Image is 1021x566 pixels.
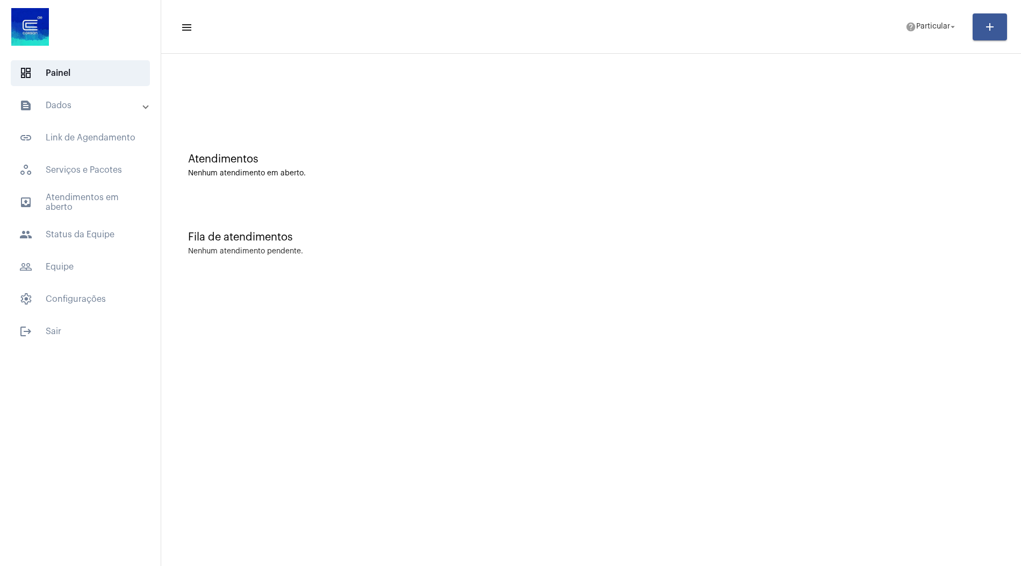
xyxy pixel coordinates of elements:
[19,325,32,338] mat-icon: sidenav icon
[19,99,32,112] mat-icon: sidenav icon
[9,5,52,48] img: d4669ae0-8c07-2337-4f67-34b0df7f5ae4.jpeg
[11,222,150,247] span: Status da Equipe
[19,164,32,176] span: sidenav icon
[19,196,32,209] mat-icon: sidenav icon
[19,260,32,273] mat-icon: sidenav icon
[11,189,150,215] span: Atendimentos em aberto
[11,319,150,344] span: Sair
[19,99,143,112] mat-panel-title: Dados
[11,254,150,280] span: Equipe
[19,131,32,144] mat-icon: sidenav icon
[181,21,191,34] mat-icon: sidenav icon
[19,228,32,241] mat-icon: sidenav icon
[11,125,150,151] span: Link de Agendamento
[188,169,994,178] div: Nenhum atendimento em aberto.
[6,93,161,118] mat-expansion-panel-header: sidenav iconDados
[188,247,303,256] div: Nenhum atendimento pendente.
[948,22,958,32] mat-icon: arrow_drop_down
[188,231,994,243] div: Fila de atendimentos
[188,153,994,165] div: Atendimentos
[11,286,150,312] span: Configurações
[19,293,32,306] span: sidenav icon
[983,20,996,33] mat-icon: add
[19,67,32,80] span: sidenav icon
[916,23,950,31] span: Particular
[905,22,916,32] mat-icon: help
[11,60,150,86] span: Painel
[899,16,964,38] button: Particular
[11,157,150,183] span: Serviços e Pacotes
